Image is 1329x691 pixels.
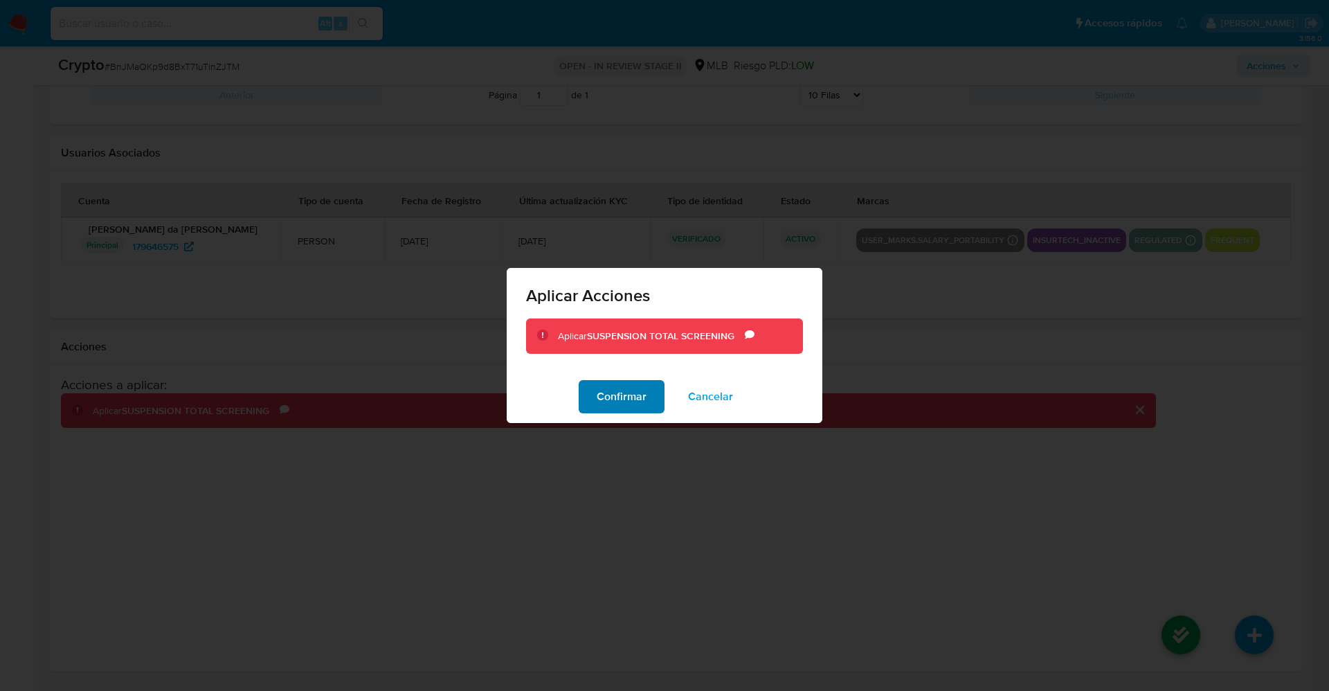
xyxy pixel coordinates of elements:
div: Aplicar [558,330,745,343]
span: Cancelar [688,382,733,412]
span: Confirmar [597,382,647,412]
button: Cancelar [670,380,751,413]
b: SUSPENSION TOTAL SCREENING [587,329,734,343]
button: Confirmar [579,380,664,413]
span: Aplicar Acciones [526,287,803,304]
